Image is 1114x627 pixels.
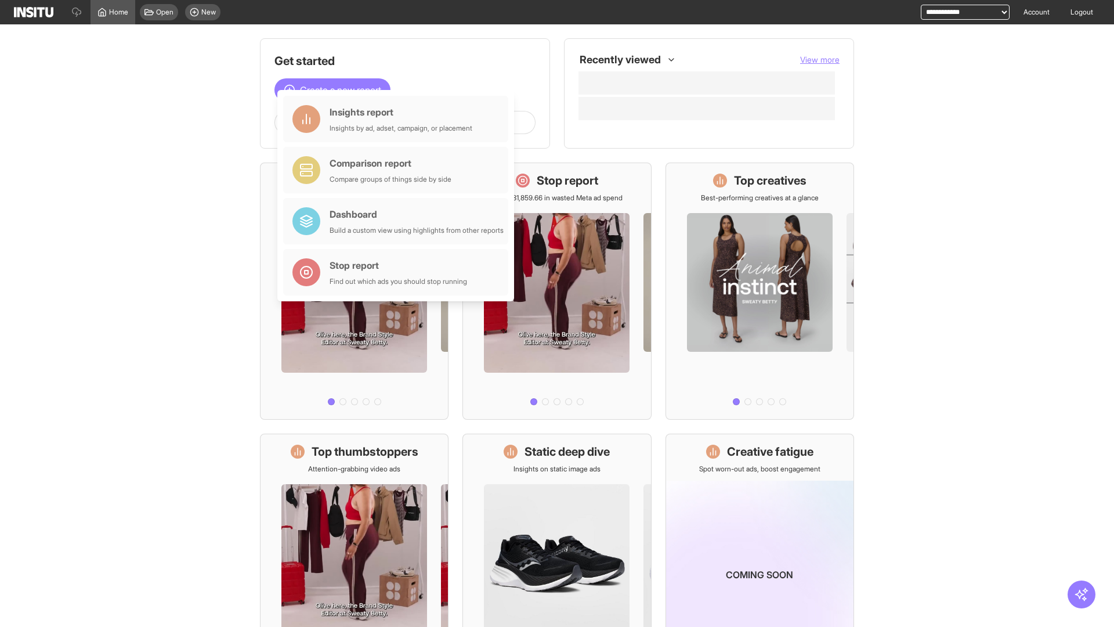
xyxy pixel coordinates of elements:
div: Build a custom view using highlights from other reports [330,226,504,235]
p: Insights on static image ads [513,464,601,474]
div: Find out which ads you should stop running [330,277,467,286]
span: View more [800,55,840,64]
span: New [201,8,216,17]
p: Save £31,859.66 in wasted Meta ad spend [491,193,623,203]
h1: Top thumbstoppers [312,444,418,460]
button: View more [800,54,840,66]
span: Open [156,8,173,17]
button: Create a new report [274,78,390,102]
p: Best-performing creatives at a glance [701,193,819,203]
div: Stop report [330,258,467,272]
div: Dashboard [330,207,504,221]
span: Home [109,8,128,17]
h1: Top creatives [734,172,806,189]
a: Stop reportSave £31,859.66 in wasted Meta ad spend [462,163,651,420]
h1: Get started [274,53,536,69]
a: What's live nowSee all active ads instantly [260,163,449,420]
a: Top creativesBest-performing creatives at a glance [665,163,854,420]
h1: Static deep dive [525,444,610,460]
p: Attention-grabbing video ads [308,464,400,474]
h1: Stop report [537,172,598,189]
div: Comparison report [330,156,451,170]
img: Logo [14,7,53,17]
div: Insights report [330,105,472,119]
div: Insights by ad, adset, campaign, or placement [330,124,472,133]
div: Compare groups of things side by side [330,175,451,184]
span: Create a new report [300,83,381,97]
